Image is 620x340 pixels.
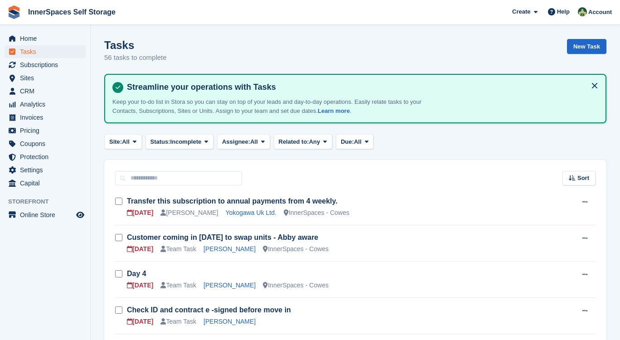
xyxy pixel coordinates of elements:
[160,208,218,218] div: [PERSON_NAME]
[20,58,74,71] span: Subscriptions
[127,317,153,326] div: [DATE]
[318,107,350,114] a: Learn more
[203,282,256,289] a: [PERSON_NAME]
[127,306,291,314] a: Check ID and contract e -signed before move in
[20,151,74,163] span: Protection
[309,137,320,146] span: Any
[5,85,86,97] a: menu
[104,53,167,63] p: 56 tasks to complete
[5,45,86,58] a: menu
[160,281,196,290] div: Team Task
[588,8,612,17] span: Account
[170,137,202,146] span: Incomplete
[263,281,329,290] div: InnerSpaces - Cowes
[217,134,270,149] button: Assignee: All
[20,98,74,111] span: Analytics
[127,270,146,277] a: Day 4
[20,137,74,150] span: Coupons
[203,245,256,253] a: [PERSON_NAME]
[567,39,606,54] a: New Task
[222,137,250,146] span: Assignee:
[109,137,122,146] span: Site:
[5,164,86,176] a: menu
[5,124,86,137] a: menu
[20,124,74,137] span: Pricing
[557,7,570,16] span: Help
[5,177,86,189] a: menu
[274,134,332,149] button: Related to: Any
[122,137,130,146] span: All
[127,244,153,254] div: [DATE]
[160,244,196,254] div: Team Task
[127,233,318,241] a: Customer coming in [DATE] to swap units - Abby aware
[20,177,74,189] span: Capital
[5,58,86,71] a: menu
[5,111,86,124] a: menu
[145,134,213,149] button: Status: Incomplete
[20,32,74,45] span: Home
[5,137,86,150] a: menu
[336,134,373,149] button: Due: All
[123,82,598,92] h4: Streamline your operations with Tasks
[512,7,530,16] span: Create
[20,209,74,221] span: Online Store
[226,209,276,216] a: Yokogawa Uk Ltd.
[160,317,196,326] div: Team Task
[24,5,119,19] a: InnerSpaces Self Storage
[20,164,74,176] span: Settings
[20,72,74,84] span: Sites
[341,137,354,146] span: Due:
[7,5,21,19] img: stora-icon-8386f47178a22dfd0bd8f6a31ec36ba5ce8667c1dd55bd0f319d3a0aa187defe.svg
[263,244,329,254] div: InnerSpaces - Cowes
[104,39,167,51] h1: Tasks
[112,97,430,115] p: Keep your to-do list in Stora so you can stay on top of your leads and day-to-day operations. Eas...
[20,85,74,97] span: CRM
[354,137,362,146] span: All
[127,281,153,290] div: [DATE]
[150,137,170,146] span: Status:
[5,32,86,45] a: menu
[284,208,349,218] div: InnerSpaces - Cowes
[5,98,86,111] a: menu
[104,134,142,149] button: Site: All
[127,197,338,205] a: Transfer this subscription to annual payments from 4 weekly.
[250,137,258,146] span: All
[20,111,74,124] span: Invoices
[75,209,86,220] a: Preview store
[5,72,86,84] a: menu
[8,197,90,206] span: Storefront
[20,45,74,58] span: Tasks
[5,151,86,163] a: menu
[5,209,86,221] a: menu
[577,174,589,183] span: Sort
[578,7,587,16] img: Paula Amey
[203,318,256,325] a: [PERSON_NAME]
[279,137,309,146] span: Related to:
[127,208,153,218] div: [DATE]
